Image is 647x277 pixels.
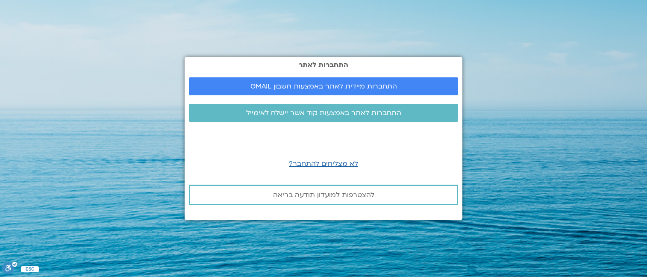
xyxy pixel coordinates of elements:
[246,109,401,117] span: התחברות לאתר באמצעות קוד אשר יישלח לאימייל
[189,104,458,122] a: התחברות לאתר באמצעות קוד אשר יישלח לאימייל
[189,185,458,205] a: להצטרפות למועדון תודעה בריאה
[189,77,458,95] a: התחברות מיידית לאתר באמצעות חשבון GMAIL
[189,61,458,69] h2: התחברות לאתר
[273,191,374,199] span: להצטרפות למועדון תודעה בריאה
[289,159,358,168] a: לא מצליחים להתחבר?
[250,83,397,90] span: התחברות מיידית לאתר באמצעות חשבון GMAIL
